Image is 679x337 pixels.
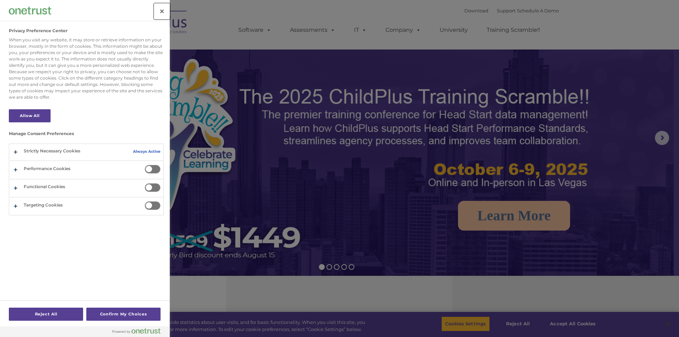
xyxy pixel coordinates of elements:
h2: Privacy Preference Center [9,28,68,33]
button: Reject All [9,308,83,321]
button: Allow All [9,109,51,122]
button: Confirm My Choices [86,308,161,321]
h3: Manage Consent Preferences [9,131,164,140]
button: Close [154,4,170,19]
div: When you visit any website, it may store or retrieve information on your browser, mostly in the f... [9,37,164,100]
a: Powered by OneTrust Opens in a new Tab [112,328,166,337]
span: Phone number [98,76,128,81]
img: Company Logo [9,7,51,14]
div: Company Logo [9,4,51,18]
span: Last name [98,47,120,52]
img: Powered by OneTrust Opens in a new Tab [112,328,161,334]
